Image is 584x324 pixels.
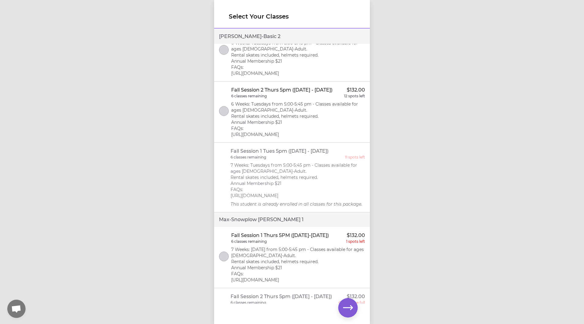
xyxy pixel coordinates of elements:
p: 6 Weeks: Tuesdays from 5:00-5:45 pm - Classes available for ages [DEMOGRAPHIC_DATA]-Adult. Rental... [231,101,365,138]
p: Fall Session 2 Thurs 5pm ([DATE] - [DATE]) [231,293,332,300]
button: select class [219,252,229,261]
p: Fall Session 1 Tues 5pm ([DATE] - [DATE]) [231,148,328,155]
p: $132.00 [347,86,365,94]
h1: Select Your Classes [229,12,355,21]
p: 6 classes remaining [231,300,266,305]
div: Max - Snowplow [PERSON_NAME] 1 [214,212,370,227]
p: Classes are full [339,300,365,305]
p: $132.00 [347,232,365,239]
p: 12 spots left [344,94,365,99]
p: 7 Weeks: Tuesdays from 5:00-5:45 pm - Classes available for ages [DEMOGRAPHIC_DATA]-Adult. Rental... [231,162,365,199]
p: 6 classes remaining [231,155,266,160]
p: 6 Weeks: Tuesdays from 5:00-5:45 pm - Classes available for ages [DEMOGRAPHIC_DATA]-Adult. Rental... [231,40,365,76]
div: [PERSON_NAME] - Basic 2 [214,29,370,44]
div: Open chat [7,300,26,318]
p: 1 spots left [346,239,365,244]
p: $132.00 [347,293,365,300]
p: 7 Weeks: [DATE] from 5:00-5:45 pm - Classes available for ages [DEMOGRAPHIC_DATA]-Adult. Rental s... [231,246,365,283]
button: select class [219,106,229,116]
p: This student is already enrolled in all classes for this package. [231,201,365,207]
p: 6 classes remaining [231,239,267,244]
button: select class [219,45,229,55]
p: Fall Session 2 Thurs 5pm ([DATE] - [DATE]) [231,86,332,94]
p: Fall Session 1 Thurs 5PM ([DATE]-[DATE]) [231,232,329,239]
p: 6 classes remaining [231,94,267,99]
p: 11 spots left [345,155,365,160]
